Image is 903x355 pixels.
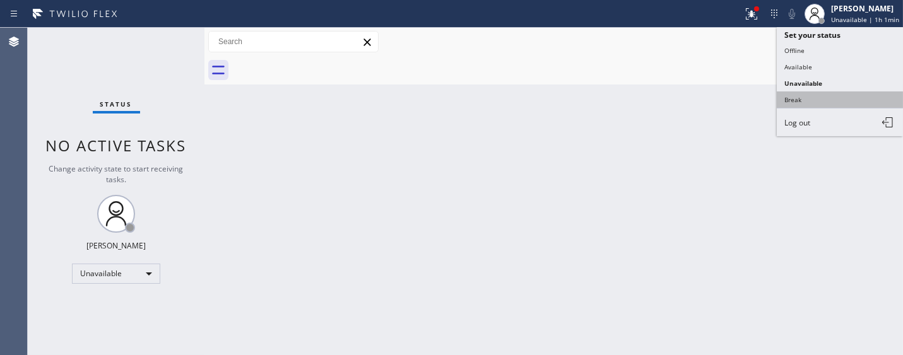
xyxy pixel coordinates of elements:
[46,135,187,156] span: No active tasks
[72,264,160,284] div: Unavailable
[831,15,899,24] span: Unavailable | 1h 1min
[209,32,378,52] input: Search
[783,5,801,23] button: Mute
[86,240,146,251] div: [PERSON_NAME]
[831,3,899,14] div: [PERSON_NAME]
[49,163,184,185] span: Change activity state to start receiving tasks.
[100,100,133,108] span: Status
